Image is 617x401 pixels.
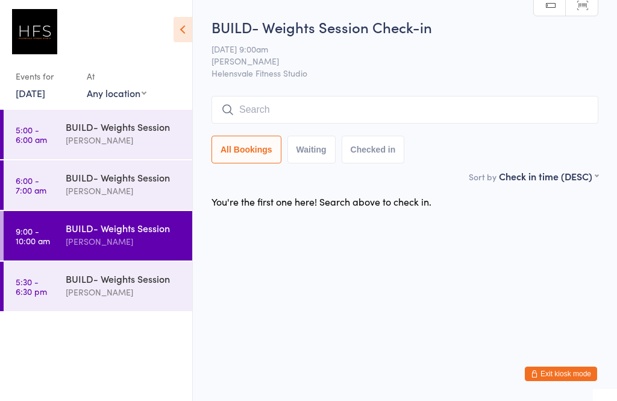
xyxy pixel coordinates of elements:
div: Events for [16,66,75,86]
time: 5:00 - 6:00 am [16,125,47,144]
a: 6:00 -7:00 amBUILD- Weights Session[PERSON_NAME] [4,160,192,210]
div: Any location [87,86,146,99]
div: BUILD- Weights Session [66,171,182,184]
button: Exit kiosk mode [525,367,597,381]
a: 9:00 -10:00 amBUILD- Weights Session[PERSON_NAME] [4,211,192,260]
button: All Bookings [211,136,281,163]
time: 6:00 - 7:00 am [16,175,46,195]
span: Helensvale Fitness Studio [211,67,598,79]
div: Check in time (DESC) [499,169,598,183]
time: 5:30 - 6:30 pm [16,277,47,296]
span: [DATE] 9:00am [211,43,580,55]
button: Waiting [287,136,336,163]
img: Helensvale Fitness Studio (HFS) [12,9,57,54]
h2: BUILD- Weights Session Check-in [211,17,598,37]
div: [PERSON_NAME] [66,235,182,248]
a: [DATE] [16,86,45,99]
input: Search [211,96,598,124]
div: [PERSON_NAME] [66,184,182,198]
div: [PERSON_NAME] [66,285,182,299]
label: Sort by [469,171,496,183]
time: 9:00 - 10:00 am [16,226,50,245]
button: Checked in [342,136,405,163]
span: [PERSON_NAME] [211,55,580,67]
a: 5:30 -6:30 pmBUILD- Weights Session[PERSON_NAME] [4,262,192,311]
a: 5:00 -6:00 amBUILD- Weights Session[PERSON_NAME] [4,110,192,159]
div: You're the first one here! Search above to check in. [211,195,431,208]
div: BUILD- Weights Session [66,272,182,285]
div: BUILD- Weights Session [66,120,182,133]
div: [PERSON_NAME] [66,133,182,147]
div: BUILD- Weights Session [66,221,182,235]
div: At [87,66,146,86]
